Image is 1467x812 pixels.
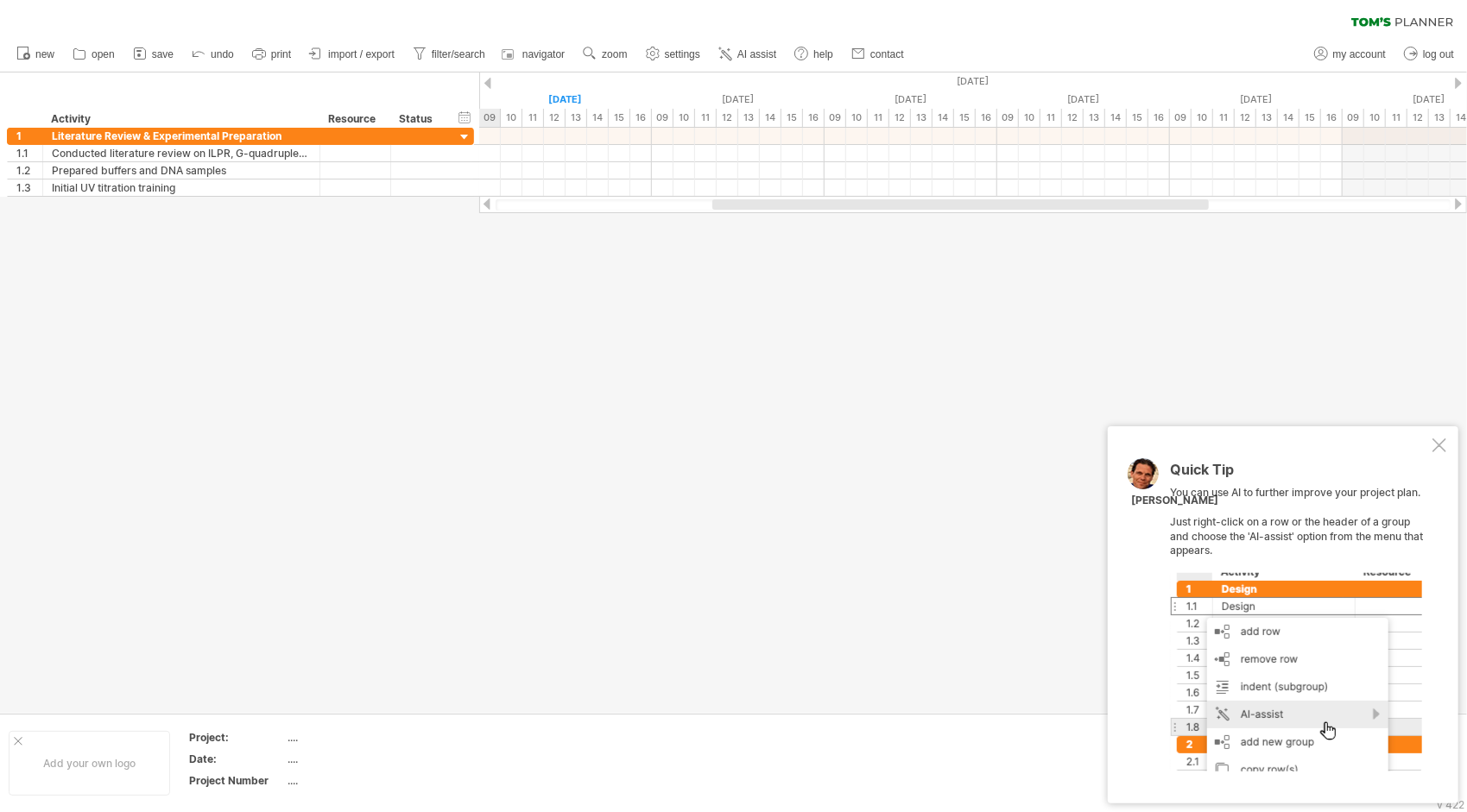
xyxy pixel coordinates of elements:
[544,109,566,127] div: 12
[1437,798,1464,811] div: v 422
[1299,109,1321,127] div: 15
[479,109,501,127] div: 09
[933,109,954,127] div: 14
[1278,109,1299,127] div: 14
[399,110,437,128] div: Status
[717,109,738,127] div: 12
[1407,109,1429,127] div: 12
[846,109,868,127] div: 10
[1364,109,1386,127] div: 10
[976,109,997,127] div: 16
[52,145,311,161] div: Conducted literature review on ILPR, G-quadruplexes, and i-motifs
[997,109,1019,127] div: 09
[1062,109,1084,127] div: 12
[1131,494,1218,508] div: [PERSON_NAME]
[673,109,695,127] div: 10
[642,43,705,66] a: settings
[16,179,42,196] div: 1.3
[1321,109,1343,127] div: 16
[737,48,776,60] span: AI assist
[825,109,846,127] div: 09
[16,145,42,161] div: 1.1
[1213,109,1235,127] div: 11
[714,43,781,66] a: AI assist
[652,109,673,127] div: 09
[889,109,911,127] div: 12
[1170,91,1343,109] div: Friday, 29 August 2025
[1148,109,1170,127] div: 16
[1386,109,1407,127] div: 11
[522,48,565,60] span: navigator
[790,43,838,66] a: help
[665,48,700,60] span: settings
[609,109,630,127] div: 15
[1256,109,1278,127] div: 13
[248,43,296,66] a: print
[997,91,1170,109] div: Thursday, 28 August 2025
[499,43,570,66] a: navigator
[1235,109,1256,127] div: 12
[847,43,909,66] a: contact
[1084,109,1105,127] div: 13
[189,752,284,766] div: Date:
[1400,43,1459,66] a: log out
[479,91,652,109] div: Monday, 25 August 2025
[911,109,933,127] div: 13
[9,731,170,796] div: Add your own logo
[16,162,42,179] div: 1.2
[129,43,179,66] a: save
[1429,109,1451,127] div: 13
[68,43,120,66] a: open
[501,109,522,127] div: 10
[1040,109,1062,127] div: 11
[52,179,311,196] div: Initial UV titration training
[803,109,825,127] div: 16
[1019,109,1040,127] div: 10
[305,43,400,66] a: import / export
[825,91,997,109] div: Wednesday, 27 August 2025
[868,109,889,127] div: 11
[566,109,587,127] div: 13
[1170,463,1429,771] div: You can use AI to further improve your project plan. Just right-click on a row or the header of a...
[92,48,115,60] span: open
[870,48,904,60] span: contact
[630,109,652,127] div: 16
[271,48,291,60] span: print
[954,109,976,127] div: 15
[328,110,381,128] div: Resource
[12,43,60,66] a: new
[1423,48,1454,60] span: log out
[328,48,395,60] span: import / export
[1192,109,1213,127] div: 10
[189,773,284,788] div: Project Number
[52,128,311,144] div: Literature Review & Experimental Preparation
[579,43,632,66] a: zoom
[51,110,310,128] div: Activity
[602,48,627,60] span: zoom
[211,48,234,60] span: undo
[695,109,717,127] div: 11
[52,162,311,179] div: Prepared buffers and DNA samples
[738,109,760,127] div: 13
[522,109,544,127] div: 11
[288,752,433,766] div: ....
[35,48,54,60] span: new
[1333,48,1386,60] span: my account
[432,48,485,60] span: filter/search
[288,773,433,788] div: ....
[813,48,833,60] span: help
[1127,109,1148,127] div: 15
[1170,463,1429,486] div: Quick Tip
[189,730,284,745] div: Project:
[1170,109,1192,127] div: 09
[1310,43,1391,66] a: my account
[1105,109,1127,127] div: 14
[16,128,42,144] div: 1
[187,43,239,66] a: undo
[587,109,609,127] div: 14
[152,48,174,60] span: save
[652,91,825,109] div: Tuesday, 26 August 2025
[760,109,781,127] div: 14
[1343,109,1364,127] div: 09
[288,730,433,745] div: ....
